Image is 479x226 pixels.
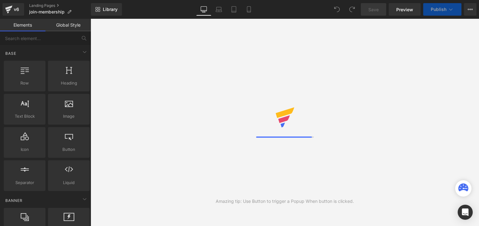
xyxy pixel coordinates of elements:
span: Preview [396,6,413,13]
span: Text Block [6,113,44,120]
div: Open Intercom Messenger [458,205,473,220]
span: Image [50,113,88,120]
button: Publish [423,3,461,16]
span: Icon [6,146,44,153]
button: Redo [346,3,358,16]
span: Row [6,80,44,86]
span: Library [103,7,118,12]
a: Global Style [45,19,91,31]
span: join-membership [29,9,65,14]
a: v6 [3,3,24,16]
a: New Library [91,3,122,16]
span: Liquid [50,179,88,186]
span: Save [368,6,379,13]
button: Undo [331,3,343,16]
a: Desktop [196,3,211,16]
a: Preview [389,3,421,16]
button: More [464,3,476,16]
span: Button [50,146,88,153]
div: Amazing tip: Use Button to trigger a Popup When button is clicked. [216,198,354,205]
a: Mobile [241,3,256,16]
a: Tablet [226,3,241,16]
span: Heading [50,80,88,86]
span: Separator [6,179,44,186]
div: v6 [13,5,20,13]
span: Banner [5,198,23,203]
span: Publish [431,7,446,12]
a: Laptop [211,3,226,16]
a: Landing Pages [29,3,91,8]
span: Base [5,50,17,56]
